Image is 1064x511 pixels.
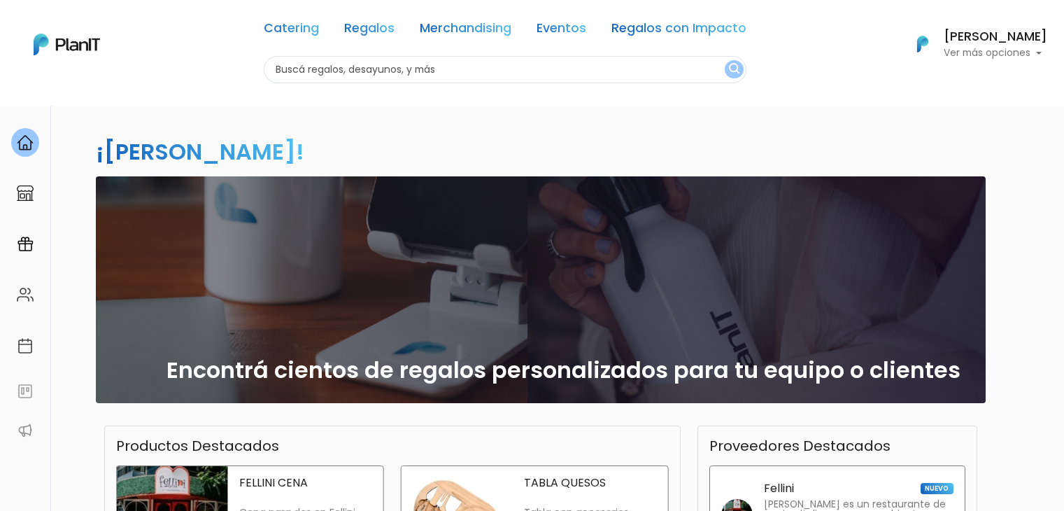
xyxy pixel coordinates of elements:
p: Fellini [764,483,794,494]
img: PlanIt Logo [907,29,938,59]
img: search_button-432b6d5273f82d61273b3651a40e1bd1b912527efae98b1b7a1b2c0702e16a8d.svg [729,63,739,76]
a: Catering [264,22,319,39]
h6: [PERSON_NAME] [944,31,1047,43]
span: NUEVO [921,483,953,494]
a: Merchandising [420,22,511,39]
h2: ¡[PERSON_NAME]! [96,136,304,167]
p: TABLA QUESOS [524,477,657,489]
img: partners-52edf745621dab592f3b2c58e3bca9d71375a7ef29c3b500c9f145b62cc070d4.svg [17,422,34,439]
img: calendar-87d922413cdce8b2cf7b7f5f62616a5cf9e4887200fb71536465627b3292af00.svg [17,337,34,354]
img: feedback-78b5a0c8f98aac82b08bfc38622c3050aee476f2c9584af64705fc4e61158814.svg [17,383,34,400]
a: Eventos [537,22,586,39]
img: PlanIt Logo [34,34,100,55]
img: campaigns-02234683943229c281be62815700db0a1741e53638e28bf9629b52c665b00959.svg [17,236,34,253]
input: Buscá regalos, desayunos, y más [264,56,746,83]
img: home-e721727adea9d79c4d83392d1f703f7f8bce08238fde08b1acbfd93340b81755.svg [17,134,34,151]
img: people-662611757002400ad9ed0e3c099ab2801c6687ba6c219adb57efc949bc21e19d.svg [17,286,34,303]
p: FELLINI CENA [239,477,372,489]
p: Ver más opciones [944,48,1047,58]
h3: Productos Destacados [116,437,279,454]
a: Regalos [344,22,395,39]
h3: Proveedores Destacados [709,437,891,454]
img: marketplace-4ceaa7011d94191e9ded77b95e3339b90024bf715f7c57f8cf31f2d8c509eaba.svg [17,185,34,202]
a: Regalos con Impacto [611,22,746,39]
button: PlanIt Logo [PERSON_NAME] Ver más opciones [899,26,1047,62]
h2: Encontrá cientos de regalos personalizados para tu equipo o clientes [166,357,960,384]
